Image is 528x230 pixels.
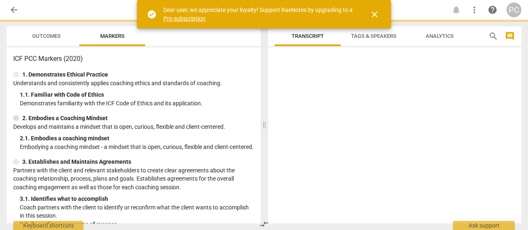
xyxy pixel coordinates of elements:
[20,203,254,220] p: Coach partners with the client to identify or reconfirm what the client wants to accomplish in th...
[20,143,254,151] p: Embodying a coaching mindset - a mindset that is open, curious, flexible and client-centered.
[13,166,254,192] p: Partners with the client and relevant stakeholders to create clear agreements about the coaching ...
[13,79,254,88] p: Understands and consistently applies coaching ethics and standards of coaching.
[13,221,83,230] div: Keyboard shortcuts
[22,114,108,123] p: 2. Embodies a Coaching Mindset
[453,221,515,230] div: Ask support
[13,54,254,64] h3: ICF PCC Markers (2020)
[487,30,500,43] button: Search
[163,6,355,23] div: Dear user, we appreciate your loyalty! Support RaeNotes by upgrading to a
[365,5,384,24] button: Close
[20,91,254,99] div: 1. 1. Familiar with Code of Ethics
[503,30,516,43] button: Show/Hide comments
[292,33,324,39] span: Transcript
[9,5,19,15] span: arrow_back
[505,31,515,41] span: comment
[20,195,254,203] div: 3. 1. Identifies what to accomplish
[488,5,497,15] span: help
[147,9,157,19] span: check_circle
[488,31,498,41] span: search
[370,9,379,19] span: close
[22,158,131,166] p: 3. Establishes and Maintains Agreements
[13,123,254,131] p: Develops and maintains a mindset that is open, curious, flexible and client-centered.
[469,5,479,15] span: more_vert
[163,15,205,22] a: Pro subscription
[259,219,269,229] span: compare_arrows
[507,2,521,17] button: PC
[426,33,454,39] span: Analytics
[20,134,254,143] div: 2. 1. Embodies a coaching mindset
[20,220,254,229] div: 3. 2. Reconfirms measures of success
[351,33,396,39] span: Tags & Speakers
[100,33,125,39] span: Markers
[20,99,254,108] p: Demonstrates familiarity with the ICF Code of Ethics and its application.
[32,33,61,39] span: Outcomes
[22,70,108,79] p: 1. Demonstrates Ethical Practice
[485,2,500,17] a: Help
